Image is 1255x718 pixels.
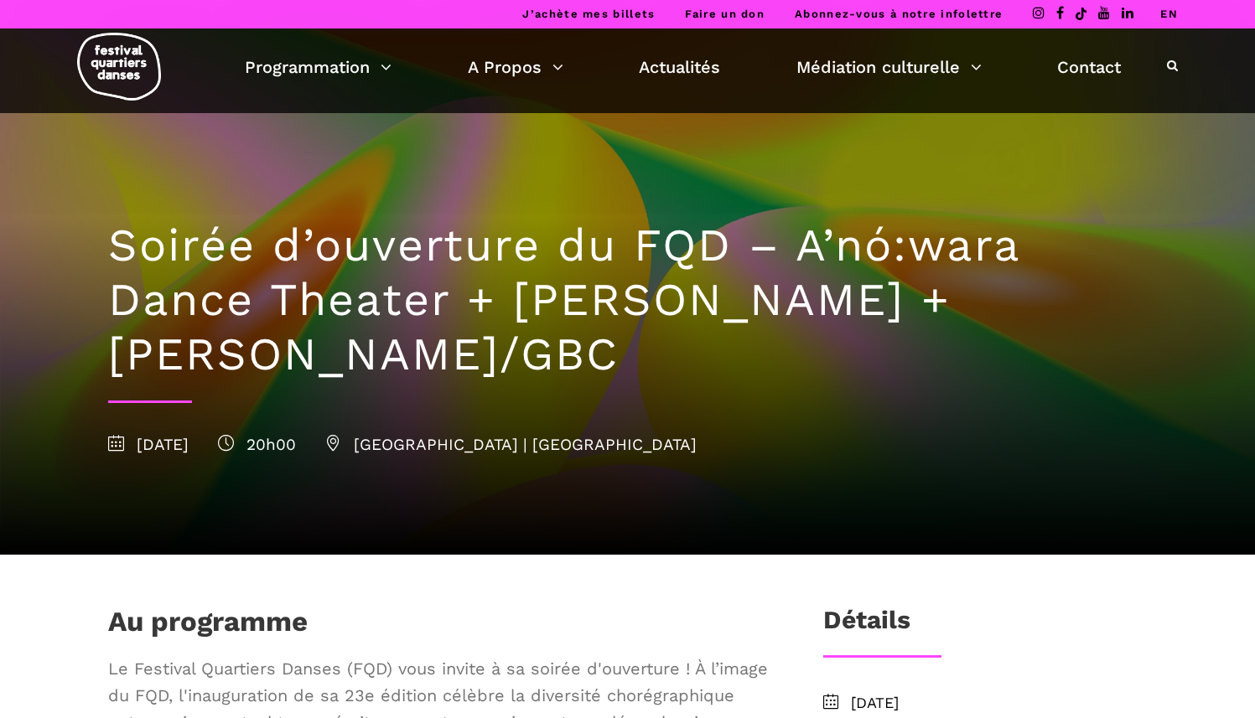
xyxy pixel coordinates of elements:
[108,605,308,647] h1: Au programme
[796,53,982,81] a: Médiation culturelle
[522,8,655,20] a: J’achète mes billets
[639,53,720,81] a: Actualités
[1160,8,1178,20] a: EN
[108,219,1148,381] h1: Soirée d’ouverture du FQD – A’nó:wara Dance Theater + [PERSON_NAME] + [PERSON_NAME]/GBC
[468,53,563,81] a: A Propos
[851,691,1148,715] span: [DATE]
[245,53,392,81] a: Programmation
[795,8,1003,20] a: Abonnez-vous à notre infolettre
[685,8,765,20] a: Faire un don
[1057,53,1121,81] a: Contact
[108,435,189,454] span: [DATE]
[218,435,296,454] span: 20h00
[823,605,910,647] h3: Détails
[325,435,697,454] span: [GEOGRAPHIC_DATA] | [GEOGRAPHIC_DATA]
[77,33,161,101] img: logo-fqd-med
